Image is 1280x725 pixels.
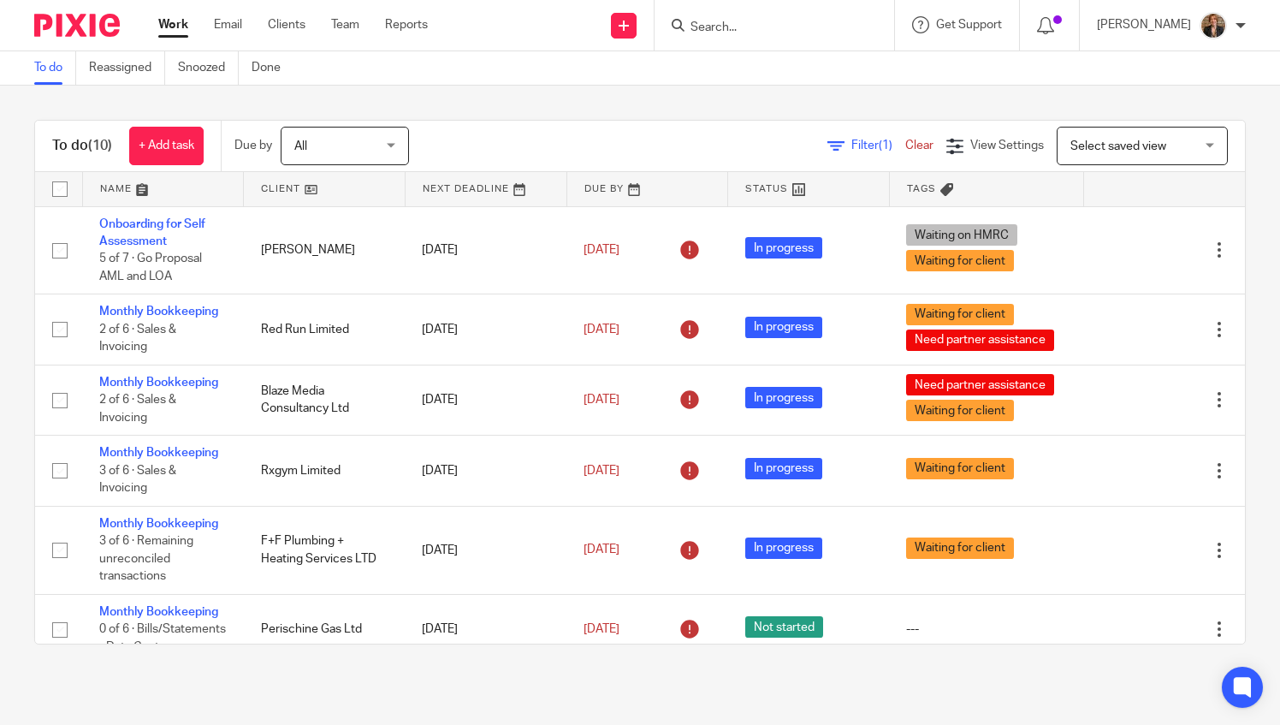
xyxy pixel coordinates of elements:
[584,324,619,336] span: [DATE]
[584,465,619,477] span: [DATE]
[52,137,112,155] h1: To do
[89,51,165,85] a: Reassigned
[294,140,307,152] span: All
[1097,16,1191,33] p: [PERSON_NAME]
[99,377,218,389] a: Monthly Bookkeeping
[99,606,218,618] a: Monthly Bookkeeping
[906,621,1066,638] div: ---
[178,51,239,85] a: Snoozed
[34,14,120,37] img: Pixie
[34,51,76,85] a: To do
[906,304,1014,325] span: Waiting for client
[905,140,933,152] a: Clear
[405,294,566,365] td: [DATE]
[99,306,218,318] a: Monthly Bookkeeping
[906,458,1014,479] span: Waiting for client
[1200,12,1227,39] img: WhatsApp%20Image%202025-04-23%20at%2010.20.30_16e186ec.jpg
[745,538,822,559] span: In progress
[906,538,1014,559] span: Waiting for client
[99,324,176,354] span: 2 of 6 · Sales & Invoicing
[99,465,176,495] span: 3 of 6 · Sales & Invoicing
[879,140,892,152] span: (1)
[385,16,428,33] a: Reports
[244,206,406,294] td: [PERSON_NAME]
[689,21,843,36] input: Search
[268,16,305,33] a: Clients
[1070,140,1166,152] span: Select saved view
[936,19,1002,31] span: Get Support
[907,184,936,193] span: Tags
[331,16,359,33] a: Team
[405,594,566,664] td: [DATE]
[584,244,619,256] span: [DATE]
[584,394,619,406] span: [DATE]
[405,365,566,435] td: [DATE]
[99,218,205,247] a: Onboarding for Self Assessment
[906,374,1054,395] span: Need partner assistance
[158,16,188,33] a: Work
[584,623,619,635] span: [DATE]
[405,206,566,294] td: [DATE]
[584,544,619,556] span: [DATE]
[244,594,406,664] td: Perischine Gas Ltd
[906,224,1017,246] span: Waiting on HMRC
[745,387,822,408] span: In progress
[99,535,193,582] span: 3 of 6 · Remaining unreconciled transactions
[405,436,566,506] td: [DATE]
[99,394,176,424] span: 2 of 6 · Sales & Invoicing
[99,253,202,282] span: 5 of 7 · Go Proposal AML and LOA
[906,250,1014,271] span: Waiting for client
[99,447,218,459] a: Monthly Bookkeeping
[99,518,218,530] a: Monthly Bookkeeping
[99,623,226,653] span: 0 of 6 · Bills/Statements - Data Capture
[244,436,406,506] td: Rxgym Limited
[745,458,822,479] span: In progress
[88,139,112,152] span: (10)
[745,616,823,638] span: Not started
[851,140,905,152] span: Filter
[906,330,1054,351] span: Need partner assistance
[970,140,1044,152] span: View Settings
[214,16,242,33] a: Email
[244,365,406,435] td: Blaze Media Consultancy Ltd
[234,137,272,154] p: Due by
[244,506,406,594] td: F+F Plumbing + Heating Services LTD
[745,317,822,338] span: In progress
[906,400,1014,421] span: Waiting for client
[405,506,566,594] td: [DATE]
[244,294,406,365] td: Red Run Limited
[252,51,293,85] a: Done
[745,237,822,259] span: In progress
[129,127,204,165] a: + Add task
